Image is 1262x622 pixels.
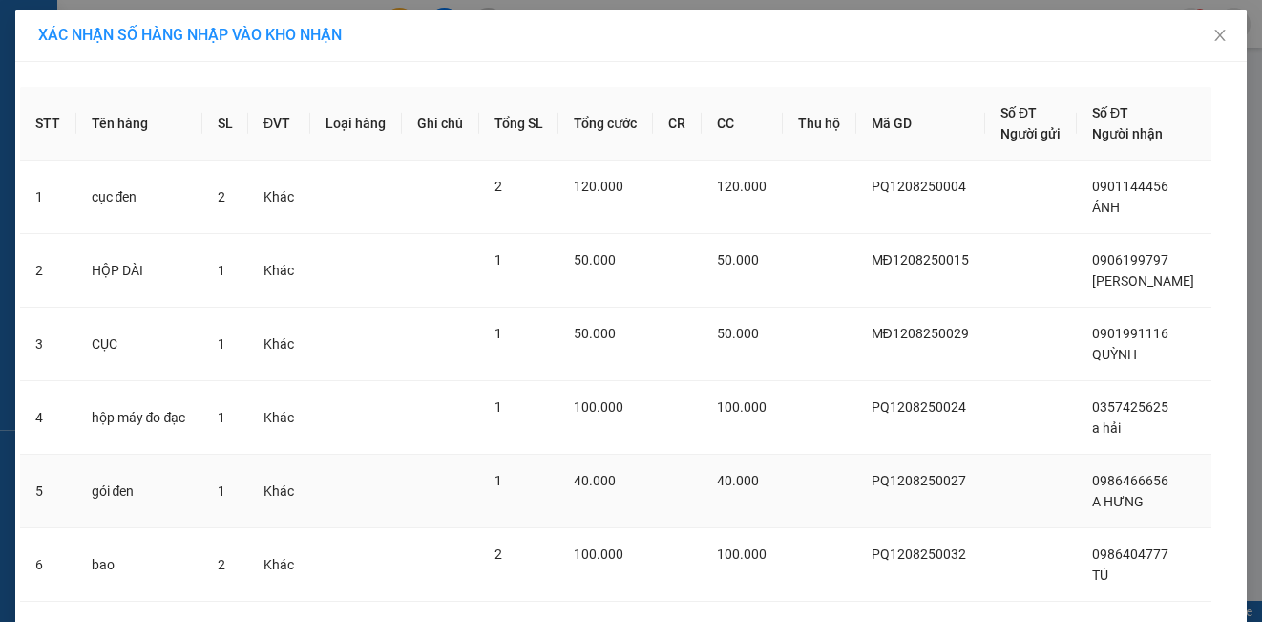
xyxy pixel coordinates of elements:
[76,381,202,455] td: hộp máy đo đạc
[1000,126,1061,141] span: Người gửi
[1092,179,1168,194] span: 0901144456
[1092,126,1163,141] span: Người nhận
[872,473,966,488] span: PQ1208250027
[717,179,767,194] span: 120.000
[1092,105,1128,120] span: Số ĐT
[1092,420,1121,436] span: a hải
[494,179,502,194] span: 2
[574,326,616,341] span: 50.000
[202,87,249,161] th: SL
[783,87,856,161] th: Thu hộ
[248,234,310,308] td: Khác
[218,483,225,499] span: 1
[20,308,76,381] td: 3
[20,234,76,308] td: 2
[76,234,202,308] td: HỘP DÀI
[494,399,502,415] span: 1
[248,455,310,528] td: Khác
[494,547,502,562] span: 2
[872,252,969,268] span: MĐ1208250015
[717,252,759,268] span: 50.000
[402,87,479,161] th: Ghi chú
[1092,494,1144,509] span: A HƯNG
[1092,326,1168,341] span: 0901991116
[248,308,310,381] td: Khác
[717,326,759,341] span: 50.000
[218,189,225,204] span: 2
[1092,399,1168,415] span: 0357425625
[218,263,225,278] span: 1
[494,473,502,488] span: 1
[248,87,310,161] th: ĐVT
[558,87,653,161] th: Tổng cước
[20,455,76,528] td: 5
[20,528,76,602] td: 6
[20,381,76,455] td: 4
[218,410,225,425] span: 1
[1000,105,1037,120] span: Số ĐT
[1212,28,1228,43] span: close
[1193,10,1247,63] button: Close
[1092,273,1194,289] span: [PERSON_NAME]
[574,473,616,488] span: 40.000
[76,161,202,234] td: cục đen
[872,179,966,194] span: PQ1208250004
[1092,200,1120,215] span: ÁNH
[479,87,559,161] th: Tổng SL
[574,547,623,562] span: 100.000
[248,161,310,234] td: Khác
[872,547,966,562] span: PQ1208250032
[717,399,767,415] span: 100.000
[494,252,502,268] span: 1
[872,326,969,341] span: MĐ1208250029
[702,87,783,161] th: CC
[1092,252,1168,268] span: 0906199797
[872,399,966,415] span: PQ1208250024
[494,326,502,341] span: 1
[248,528,310,602] td: Khác
[76,308,202,381] td: CỤC
[76,455,202,528] td: gói đen
[310,87,402,161] th: Loại hàng
[1092,547,1168,562] span: 0986404777
[218,557,225,572] span: 2
[1092,347,1137,362] span: QUỲNH
[76,87,202,161] th: Tên hàng
[20,87,76,161] th: STT
[856,87,986,161] th: Mã GD
[38,26,342,44] span: XÁC NHẬN SỐ HÀNG NHẬP VÀO KHO NHẬN
[1092,568,1108,583] span: TÚ
[574,179,623,194] span: 120.000
[248,381,310,455] td: Khác
[717,473,759,488] span: 40.000
[218,336,225,352] span: 1
[717,547,767,562] span: 100.000
[76,528,202,602] td: bao
[653,87,702,161] th: CR
[1092,473,1168,488] span: 0986466656
[574,252,616,268] span: 50.000
[20,161,76,234] td: 1
[574,399,623,415] span: 100.000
